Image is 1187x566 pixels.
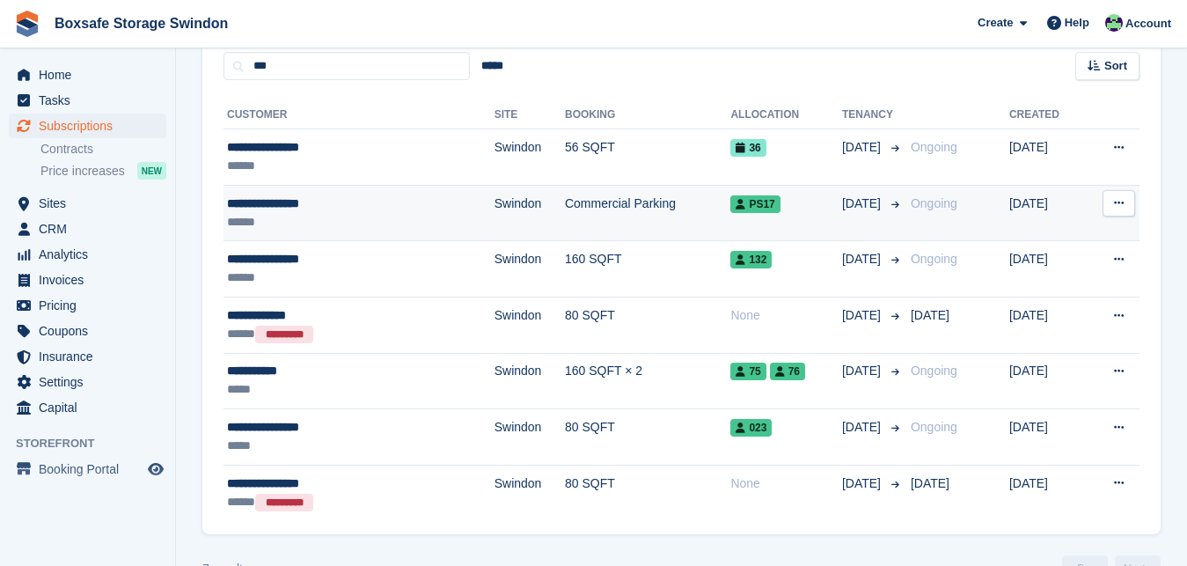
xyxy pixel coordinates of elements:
[978,14,1013,32] span: Create
[1009,297,1084,353] td: [DATE]
[495,241,565,298] td: Swindon
[842,195,884,213] span: [DATE]
[770,363,805,380] span: 76
[730,101,842,129] th: Allocation
[14,11,40,37] img: stora-icon-8386f47178a22dfd0bd8f6a31ec36ba5ce8667c1dd55bd0f319d3a0aa187defe.svg
[9,62,166,87] a: menu
[1009,185,1084,241] td: [DATE]
[39,268,144,292] span: Invoices
[1009,101,1084,129] th: Created
[9,395,166,420] a: menu
[842,474,884,493] span: [DATE]
[9,114,166,138] a: menu
[1009,409,1084,466] td: [DATE]
[842,362,884,380] span: [DATE]
[565,353,730,409] td: 160 SQFT × 2
[495,129,565,186] td: Swindon
[495,353,565,409] td: Swindon
[495,465,565,520] td: Swindon
[730,419,772,437] span: 023
[911,308,949,322] span: [DATE]
[565,409,730,466] td: 80 SQFT
[40,141,166,158] a: Contracts
[39,88,144,113] span: Tasks
[495,185,565,241] td: Swindon
[911,140,957,154] span: Ongoing
[495,409,565,466] td: Swindon
[9,217,166,241] a: menu
[223,101,495,129] th: Customer
[911,476,949,490] span: [DATE]
[842,306,884,325] span: [DATE]
[16,435,175,452] span: Storefront
[39,62,144,87] span: Home
[9,191,166,216] a: menu
[137,162,166,180] div: NEW
[9,319,166,343] a: menu
[39,395,144,420] span: Capital
[565,241,730,298] td: 160 SQFT
[842,418,884,437] span: [DATE]
[565,297,730,353] td: 80 SQFT
[39,319,144,343] span: Coupons
[40,161,166,180] a: Price increases NEW
[9,457,166,481] a: menu
[9,242,166,267] a: menu
[842,101,904,129] th: Tenancy
[1009,241,1084,298] td: [DATE]
[1009,465,1084,520] td: [DATE]
[565,129,730,186] td: 56 SQFT
[48,9,235,38] a: Boxsafe Storage Swindon
[911,364,957,378] span: Ongoing
[39,191,144,216] span: Sites
[39,217,144,241] span: CRM
[730,251,772,268] span: 132
[730,195,780,213] span: PS17
[9,344,166,369] a: menu
[1065,14,1089,32] span: Help
[1105,14,1123,32] img: Kim Virabi
[730,139,766,157] span: 36
[9,370,166,394] a: menu
[39,293,144,318] span: Pricing
[1104,57,1127,75] span: Sort
[565,101,730,129] th: Booking
[730,363,766,380] span: 75
[39,114,144,138] span: Subscriptions
[40,163,125,180] span: Price increases
[39,242,144,267] span: Analytics
[495,101,565,129] th: Site
[9,88,166,113] a: menu
[730,306,842,325] div: None
[495,297,565,353] td: Swindon
[39,457,144,481] span: Booking Portal
[1009,353,1084,409] td: [DATE]
[565,185,730,241] td: Commercial Parking
[842,250,884,268] span: [DATE]
[911,196,957,210] span: Ongoing
[911,420,957,434] span: Ongoing
[565,465,730,520] td: 80 SQFT
[145,459,166,480] a: Preview store
[911,252,957,266] span: Ongoing
[730,474,842,493] div: None
[9,293,166,318] a: menu
[1009,129,1084,186] td: [DATE]
[39,344,144,369] span: Insurance
[1125,15,1171,33] span: Account
[842,138,884,157] span: [DATE]
[39,370,144,394] span: Settings
[9,268,166,292] a: menu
